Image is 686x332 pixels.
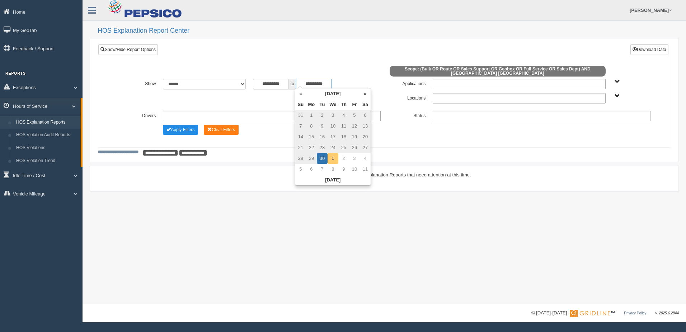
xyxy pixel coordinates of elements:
[317,164,328,175] td: 7
[295,132,306,142] td: 14
[360,164,371,175] td: 11
[98,171,671,178] div: There are no HOS Violations or Explanation Reports that need attention at this time.
[338,164,349,175] td: 9
[360,132,371,142] td: 20
[349,132,360,142] td: 19
[328,99,338,110] th: We
[306,164,317,175] td: 6
[317,132,328,142] td: 16
[13,155,81,167] a: HOS Violation Trend
[349,153,360,164] td: 3
[338,99,349,110] th: Th
[295,121,306,132] td: 7
[630,44,668,55] button: Download Data
[384,93,429,102] label: Locations
[306,110,317,121] td: 1
[360,121,371,132] td: 13
[390,66,606,77] span: Scope: (Bulk OR Route OR Sales Support OR Geobox OR Full Service OR Sales Dept) AND [GEOGRAPHIC_D...
[163,125,198,135] button: Change Filter Options
[328,121,338,132] td: 10
[295,164,306,175] td: 5
[338,142,349,153] td: 25
[13,129,81,142] a: HOS Violation Audit Reports
[317,142,328,153] td: 23
[317,153,328,164] td: 30
[295,175,371,185] th: [DATE]
[13,142,81,155] a: HOS Violations
[384,111,429,119] label: Status
[328,153,338,164] td: 1
[317,121,328,132] td: 9
[360,142,371,153] td: 27
[289,79,296,89] span: to
[328,132,338,142] td: 17
[328,164,338,175] td: 8
[306,153,317,164] td: 29
[349,142,360,153] td: 26
[570,310,610,317] img: Gridline
[295,99,306,110] th: Su
[360,110,371,121] td: 6
[624,311,646,315] a: Privacy Policy
[338,132,349,142] td: 18
[338,121,349,132] td: 11
[306,142,317,153] td: 22
[295,88,306,99] th: «
[295,110,306,121] td: 31
[317,110,328,121] td: 2
[531,309,679,317] div: © [DATE]-[DATE] - ™
[98,44,158,55] a: Show/Hide Report Options
[13,116,81,129] a: HOS Explanation Reports
[328,142,338,153] td: 24
[306,88,360,99] th: [DATE]
[360,99,371,110] th: Sa
[384,79,429,87] label: Applications
[204,125,239,135] button: Change Filter Options
[656,311,679,315] span: v. 2025.6.2844
[360,88,371,99] th: »
[114,111,159,119] label: Drivers
[114,79,159,87] label: Show
[328,110,338,121] td: 3
[338,153,349,164] td: 2
[360,153,371,164] td: 4
[317,99,328,110] th: Tu
[349,164,360,175] td: 10
[306,99,317,110] th: Mo
[349,99,360,110] th: Fr
[306,121,317,132] td: 8
[306,132,317,142] td: 15
[295,153,306,164] td: 28
[349,121,360,132] td: 12
[338,110,349,121] td: 4
[295,142,306,153] td: 21
[98,27,679,34] h2: HOS Explanation Report Center
[349,110,360,121] td: 5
